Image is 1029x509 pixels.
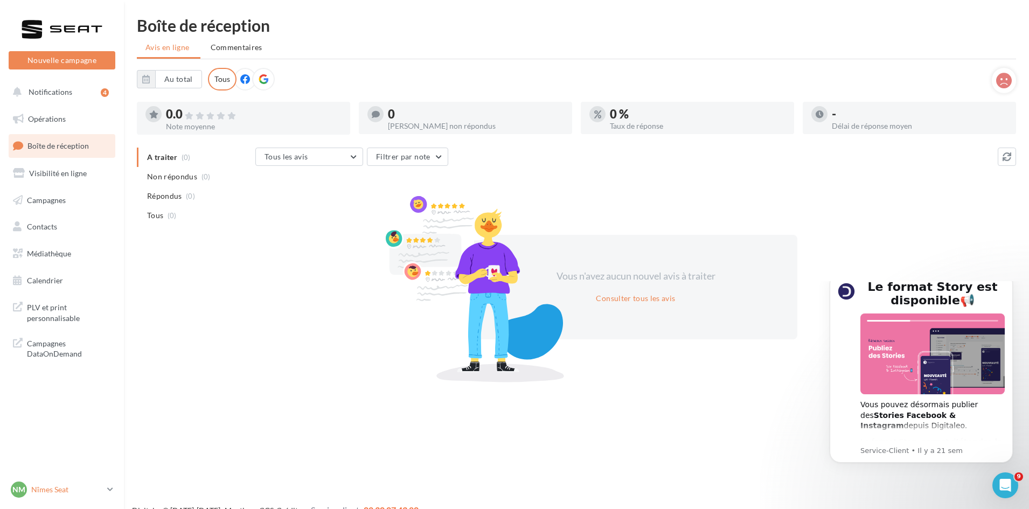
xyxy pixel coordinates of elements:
[47,118,191,150] div: Vous pouvez désormais publier des depuis Digitaleo.
[137,17,1016,33] div: Boîte de réception
[27,195,66,204] span: Campagnes
[27,276,63,285] span: Calendrier
[610,122,785,130] div: Taux de réponse
[47,156,191,208] div: Le format Story permet d de vos prises de parole et de communiquer de manière éphémère
[208,68,237,90] div: Tous
[211,42,262,53] span: Commentaires
[166,123,342,130] div: Note moyenne
[367,148,448,166] button: Filtrer par note
[6,162,117,185] a: Visibilité en ligne
[610,108,785,120] div: 0 %
[9,479,115,500] a: Nm Nîmes Seat
[1014,472,1023,481] span: 9
[12,484,25,495] span: Nm
[155,70,202,88] button: Au total
[28,114,66,123] span: Opérations
[6,189,117,212] a: Campagnes
[6,81,113,103] button: Notifications 4
[832,122,1007,130] div: Délai de réponse moyen
[47,165,191,175] p: Message from Service-Client, sent Il y a 21 sem
[6,269,117,292] a: Calendrier
[201,172,211,181] span: (0)
[814,281,1029,504] iframe: Intercom notifications message
[147,191,182,201] span: Répondus
[186,192,195,200] span: (0)
[29,87,72,96] span: Notifications
[29,169,87,178] span: Visibilité en ligne
[27,222,57,231] span: Contacts
[137,70,202,88] button: Au total
[388,122,564,130] div: [PERSON_NAME] non répondus
[168,211,177,220] span: (0)
[27,141,89,150] span: Boîte de réception
[6,296,117,327] a: PLV et print personnalisable
[27,336,111,359] span: Campagnes DataOnDemand
[24,2,41,19] img: Profile image for Service-Client
[6,332,117,364] a: Campagnes DataOnDemand
[388,108,564,120] div: 0
[265,152,308,161] span: Tous les avis
[27,249,71,258] span: Médiathèque
[992,472,1018,498] iframe: Intercom live chat
[147,171,197,182] span: Non répondus
[101,88,109,97] div: 4
[255,148,363,166] button: Tous les avis
[27,300,111,323] span: PLV et print personnalisable
[832,108,1007,120] div: -
[9,51,115,69] button: Nouvelle campagne
[166,108,342,121] div: 0.0
[6,134,117,157] a: Boîte de réception
[47,130,142,149] b: Stories Facebook & Instagram
[6,215,117,238] a: Contacts
[31,484,103,495] p: Nîmes Seat
[147,210,163,221] span: Tous
[592,292,679,305] button: Consulter tous les avis
[6,108,117,130] a: Opérations
[543,269,728,283] div: Vous n'avez aucun nouvel avis à traiter
[6,242,117,265] a: Médiathèque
